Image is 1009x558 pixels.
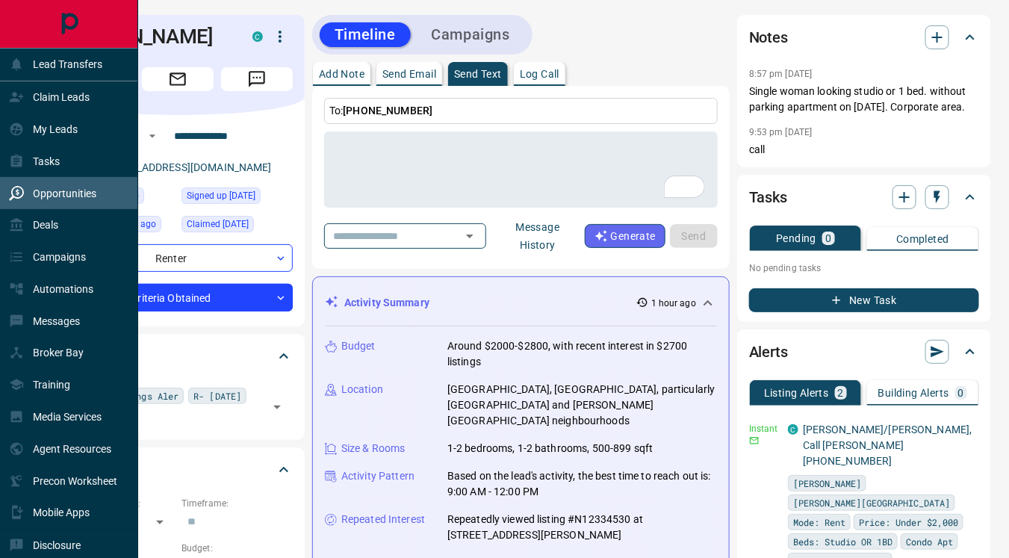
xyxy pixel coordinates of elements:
[896,234,949,244] p: Completed
[749,19,979,55] div: Notes
[447,468,717,500] p: Based on the lead's activity, the best time to reach out is: 9:00 AM - 12:00 PM
[382,69,436,79] p: Send Email
[749,179,979,215] div: Tasks
[447,382,717,429] p: [GEOGRAPHIC_DATA], [GEOGRAPHIC_DATA], particularly [GEOGRAPHIC_DATA] and [PERSON_NAME][GEOGRAPHIC...
[324,98,718,124] p: To:
[143,127,161,145] button: Open
[63,284,293,311] div: Criteria Obtained
[221,67,293,91] span: Message
[319,69,364,79] p: Add Note
[459,226,480,247] button: Open
[341,441,406,456] p: Size & Rooms
[749,340,788,364] h2: Alerts
[749,84,979,115] p: Single woman looking studio or 1 bed. without parking apartment on [DATE]. Corporate area.
[585,224,665,248] button: Generate
[793,495,950,510] span: [PERSON_NAME][GEOGRAPHIC_DATA]
[793,476,861,491] span: [PERSON_NAME]
[454,69,502,79] p: Send Text
[341,382,383,397] p: Location
[181,187,293,208] div: Thu May 22 2025
[749,142,979,158] p: call
[749,25,788,49] h2: Notes
[651,297,696,310] p: 1 hour ago
[103,161,272,173] a: [EMAIL_ADDRESS][DOMAIN_NAME]
[838,388,844,398] p: 2
[63,244,293,272] div: Renter
[803,424,972,467] a: [PERSON_NAME]/[PERSON_NAME], Call [PERSON_NAME] [PHONE_NUMBER]
[63,452,293,488] div: Criteria
[958,388,964,398] p: 0
[142,67,214,91] span: Email
[749,334,979,370] div: Alerts
[447,441,653,456] p: 1-2 bedrooms, 1-2 bathrooms, 500-899 sqft
[749,127,813,137] p: 9:53 pm [DATE]
[447,512,717,543] p: Repeatedly viewed listing #N12334530 at [STREET_ADDRESS][PERSON_NAME]
[181,542,293,555] p: Budget:
[793,534,892,549] span: Beds: Studio OR 1BD
[749,288,979,312] button: New Task
[181,216,293,237] div: Thu May 22 2025
[343,105,432,117] span: [PHONE_NUMBER]
[749,422,779,435] p: Instant
[63,338,293,374] div: Tags
[749,257,979,279] p: No pending tasks
[764,388,829,398] p: Listing Alerts
[63,25,230,49] h1: [PERSON_NAME]
[325,289,717,317] div: Activity Summary1 hour ago
[320,22,411,47] button: Timeline
[793,515,845,530] span: Mode: Rent
[776,233,816,244] p: Pending
[335,138,707,202] textarea: To enrich screen reader interactions, please activate Accessibility in Grammarly extension settings
[341,468,415,484] p: Activity Pattern
[749,185,787,209] h2: Tasks
[825,233,831,244] p: 0
[341,338,376,354] p: Budget
[341,512,425,527] p: Repeated Interest
[252,31,263,42] div: condos.ca
[193,388,241,403] span: R- [DATE]
[906,534,953,549] span: Condo Apt
[447,338,717,370] p: Around $2000-$2800, with recent interest in $2700 listings
[520,69,559,79] p: Log Call
[181,497,293,510] p: Timeframe:
[788,424,798,435] div: condos.ca
[187,217,249,232] span: Claimed [DATE]
[859,515,958,530] span: Price: Under $2,000
[267,397,288,418] button: Open
[749,69,813,79] p: 8:57 pm [DATE]
[187,188,255,203] span: Signed up [DATE]
[878,388,949,398] p: Building Alerts
[417,22,525,47] button: Campaigns
[749,435,760,446] svg: Email
[344,295,429,311] p: Activity Summary
[491,215,585,257] button: Message History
